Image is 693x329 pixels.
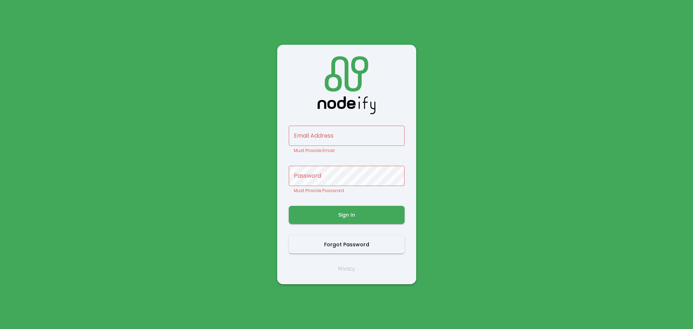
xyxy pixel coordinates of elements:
[289,235,405,254] button: Forgot Password
[294,187,400,194] p: Must Provide Password
[338,265,355,273] a: Privacy
[294,147,400,154] p: Must Provide Email
[289,206,405,224] button: Sign In
[318,56,375,114] img: Logo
